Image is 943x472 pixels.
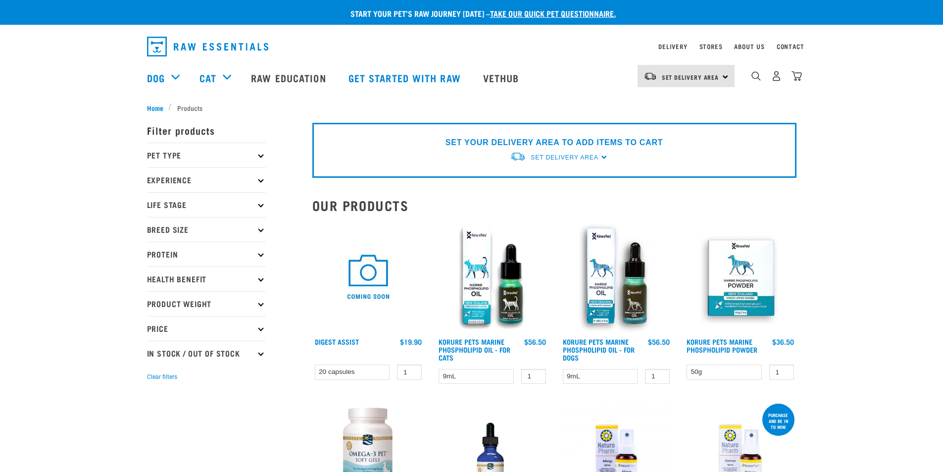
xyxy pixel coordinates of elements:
[524,338,546,346] div: $56.50
[241,58,338,98] a: Raw Education
[147,341,266,366] p: In Stock / Out Of Stock
[147,372,177,381] button: Clear filters
[147,291,266,316] p: Product Weight
[147,103,169,113] a: Home
[147,118,266,143] p: Filter products
[490,11,616,15] a: take our quick pet questionnaire.
[734,45,764,48] a: About Us
[147,37,268,56] img: Raw Essentials Logo
[147,103,796,113] nav: breadcrumbs
[312,198,796,213] h2: Our Products
[662,75,719,79] span: Set Delivery Area
[473,58,532,98] a: Vethub
[339,58,473,98] a: Get started with Raw
[648,338,670,346] div: $56.50
[147,103,163,113] span: Home
[658,45,687,48] a: Delivery
[792,71,802,81] img: home-icon@2x.png
[772,338,794,346] div: $36.50
[510,152,526,162] img: van-moving.png
[147,316,266,341] p: Price
[147,143,266,167] p: Pet Type
[531,154,598,161] span: Set Delivery Area
[439,340,510,359] a: Korure Pets Marine Phospholipid Oil - for Cats
[771,71,782,81] img: user.png
[684,221,796,333] img: POWDER01 65ae0065 919d 4332 9357 5d1113de9ef1 1024x1024
[147,192,266,217] p: Life Stage
[315,340,359,343] a: Digest Assist
[139,33,804,60] nav: dropdown navigation
[644,72,657,81] img: van-moving.png
[699,45,723,48] a: Stores
[751,71,761,81] img: home-icon-1@2x.png
[147,217,266,242] p: Breed Size
[199,70,216,85] a: Cat
[147,70,165,85] a: Dog
[436,221,548,333] img: Cat MP Oilsmaller 1024x1024
[147,167,266,192] p: Experience
[563,340,635,359] a: Korure Pets Marine Phospholipid Oil - for Dogs
[645,369,670,384] input: 1
[687,340,757,351] a: Korure Pets Marine Phospholipid Powder
[446,137,663,149] p: SET YOUR DELIVERY AREA TO ADD ITEMS TO CART
[777,45,804,48] a: Contact
[397,365,422,380] input: 1
[521,369,546,384] input: 1
[312,221,425,333] img: COMING SOON
[400,338,422,346] div: $19.90
[147,266,266,291] p: Health Benefit
[762,408,794,434] div: Purchase and be in to win!
[769,365,794,380] input: 1
[147,242,266,266] p: Protein
[560,221,673,333] img: OI Lfront 1024x1024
